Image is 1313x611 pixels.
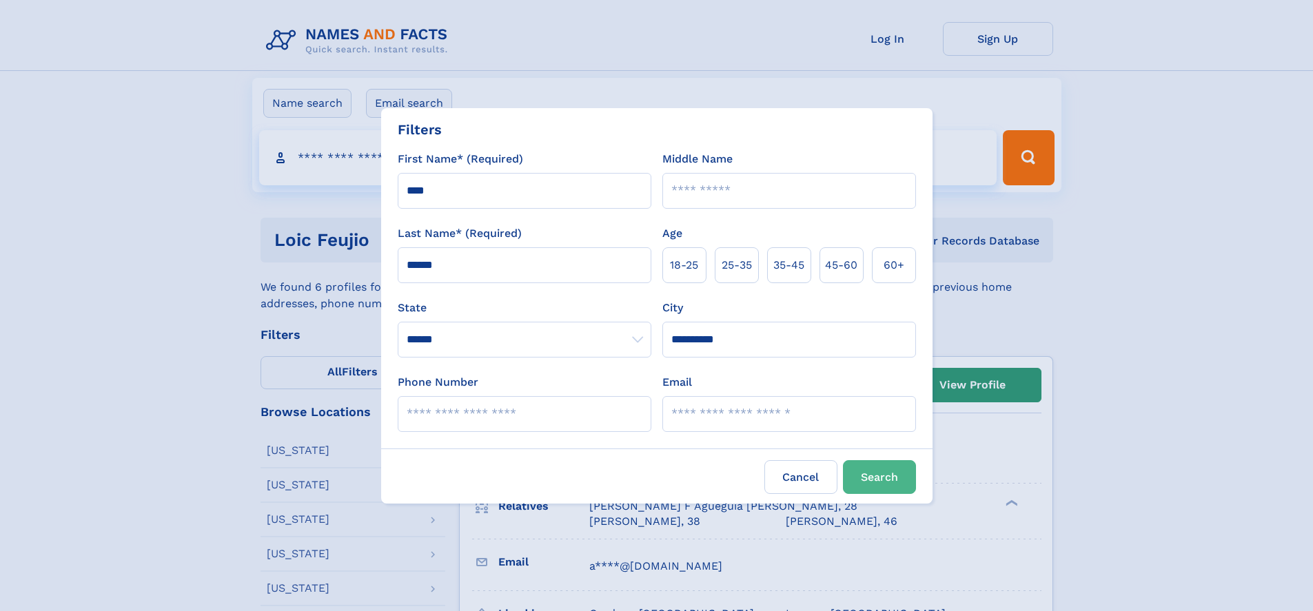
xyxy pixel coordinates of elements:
span: 60+ [884,257,904,273]
label: Email [662,374,692,391]
span: 35‑45 [773,257,804,273]
div: Filters [398,119,442,140]
label: Phone Number [398,374,478,391]
label: Cancel [764,460,837,494]
label: Last Name* (Required) [398,225,522,242]
label: First Name* (Required) [398,151,523,167]
label: City [662,300,683,316]
button: Search [843,460,916,494]
label: Age [662,225,682,242]
label: Middle Name [662,151,733,167]
span: 45‑60 [825,257,857,273]
span: 18‑25 [670,257,698,273]
label: State [398,300,651,316]
span: 25‑35 [722,257,752,273]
